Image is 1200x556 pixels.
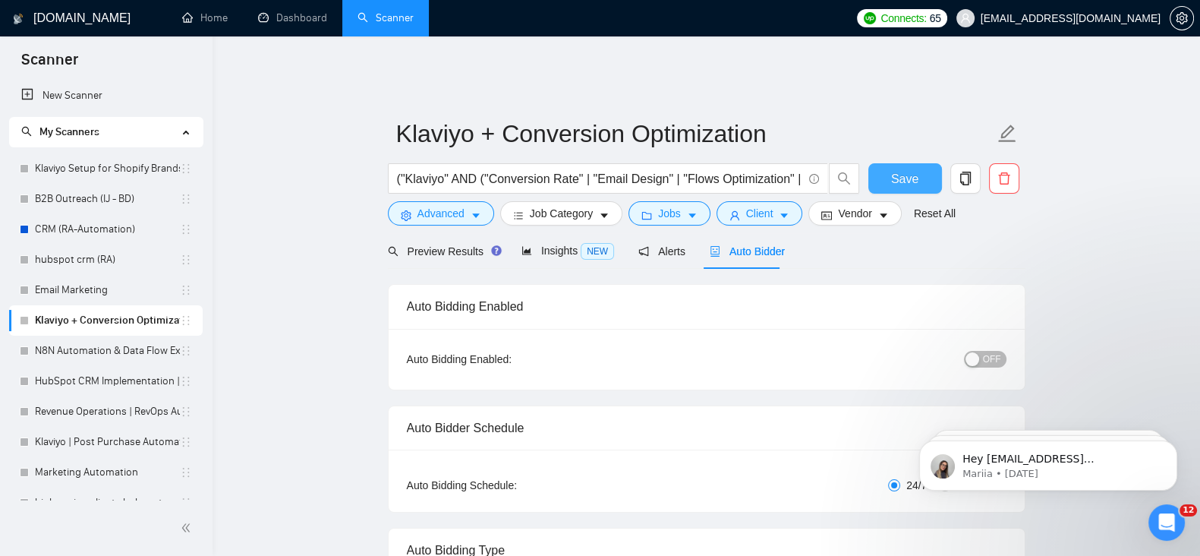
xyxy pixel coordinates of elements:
li: CRM (RA-Automation) [9,214,203,245]
div: Auto Bidding Schedule: [407,477,606,494]
button: search [829,163,859,194]
span: robot [710,246,720,257]
a: dashboardDashboard [258,11,327,24]
a: Marketing Automation [35,457,180,488]
li: Klaviyo | Post Purchase Automation (Mujahid) [9,427,203,457]
span: My Scanners [39,125,99,138]
span: search [830,172,858,185]
a: Revenue Operations | RevOps Audit | Sales Optimization (Imran RevOps profile) [35,396,180,427]
a: HubSpot CRM Implementation | Migration (Imran) [35,366,180,396]
span: caret-down [779,210,789,221]
span: holder [180,284,192,296]
button: idcardVendorcaret-down [808,201,901,226]
span: copy [951,172,980,185]
img: upwork-logo.png [864,12,876,24]
span: Job Category [530,205,593,222]
li: N8N Automation & Data Flow Expert (Ali) [9,336,203,366]
span: holder [180,314,192,327]
span: Save [891,169,918,188]
li: Email Marketing [9,275,203,305]
iframe: Intercom notifications message [896,409,1200,515]
input: Search Freelance Jobs... [397,169,802,188]
span: OFF [983,351,1001,368]
li: hubspot crm (RA) [9,245,203,275]
span: Jobs [658,205,681,222]
span: holder [180,223,192,235]
div: Tooltip anchor [490,244,503,257]
a: Klaviyo | Post Purchase Automation (Mujahid) [35,427,180,457]
span: caret-down [599,210,609,221]
span: area-chart [521,245,532,256]
li: Klaviyo + Conversion Optimization [9,305,203,336]
a: homeHome [182,11,228,24]
a: Email Marketing [35,275,180,305]
span: notification [638,246,649,257]
li: Revenue Operations | RevOps Audit | Sales Optimization (Imran RevOps profile) [9,396,203,427]
a: setting [1170,12,1194,24]
li: Marketing Automation [9,457,203,488]
span: search [388,246,398,257]
a: high paying clients hubspot crm [35,488,180,518]
button: setting [1170,6,1194,30]
span: Insights [521,245,614,257]
span: edit [997,124,1017,144]
span: Connects: [880,10,926,27]
span: NEW [581,243,614,260]
a: B2B Outreach (IJ - BD) [35,184,180,214]
span: user [960,13,971,24]
input: Scanner name... [396,115,994,153]
span: bars [513,210,524,221]
span: Advanced [417,205,465,222]
span: holder [180,406,192,418]
span: caret-down [471,210,481,221]
div: Auto Bidding Enabled: [407,351,606,368]
a: Klaviyo Setup for Shopify Brands [35,153,180,184]
span: folder [641,210,652,221]
button: delete [989,163,1019,194]
span: double-left [181,520,196,535]
span: holder [180,163,192,175]
span: holder [180,497,192,509]
li: high paying clients hubspot crm [9,488,203,518]
li: New Scanner [9,81,203,111]
button: copy [950,163,981,194]
li: Klaviyo Setup for Shopify Brands [9,153,203,184]
a: New Scanner [21,81,191,111]
li: HubSpot CRM Implementation | Migration (Imran) [9,366,203,396]
a: Reset All [914,205,956,222]
button: userClientcaret-down [717,201,803,226]
span: 65 [930,10,941,27]
span: Vendor [838,205,871,222]
iframe: Intercom live chat [1148,504,1185,541]
span: Preview Results [388,245,497,257]
span: Scanner [9,49,90,81]
span: holder [180,193,192,205]
span: holder [180,254,192,266]
button: barsJob Categorycaret-down [500,201,622,226]
a: CRM (RA-Automation) [35,214,180,245]
div: Auto Bidder Schedule [407,406,1006,450]
div: Auto Bidding Enabled [407,285,1006,328]
span: setting [1170,12,1193,24]
span: Client [746,205,773,222]
span: Alerts [638,245,685,257]
span: delete [990,172,1019,185]
span: My Scanners [21,125,99,138]
span: info-circle [809,174,819,184]
span: caret-down [878,210,889,221]
span: holder [180,466,192,479]
button: folderJobscaret-down [628,201,710,226]
span: holder [180,436,192,448]
span: 12 [1180,504,1197,517]
span: search [21,126,32,137]
button: Save [868,163,942,194]
span: user [729,210,740,221]
span: Auto Bidder [710,245,785,257]
span: idcard [821,210,832,221]
button: settingAdvancedcaret-down [388,201,494,226]
a: Klaviyo + Conversion Optimization [35,305,180,336]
